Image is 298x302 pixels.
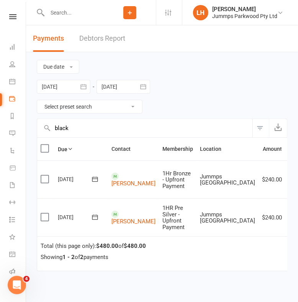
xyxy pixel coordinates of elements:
[79,25,125,52] a: Debtors Report
[108,138,159,160] th: Contact
[212,6,277,13] div: [PERSON_NAME]
[80,254,84,261] strong: 2
[259,138,285,160] th: Amount
[62,254,75,261] strong: 1 - 2
[96,243,118,249] strong: $480.00
[9,56,26,74] a: People
[196,138,259,160] th: Location
[54,138,108,160] th: Due
[9,91,26,108] a: Payments
[33,34,64,42] span: Payments
[58,173,93,185] div: [DATE]
[196,198,259,236] td: Jummps [GEOGRAPHIC_DATA]
[212,13,277,20] div: Jummps Parkwood Pty Ltd
[9,74,26,91] a: Calendar
[193,5,208,20] div: LH
[259,160,285,198] td: $240.00
[196,160,259,198] td: Jummps [GEOGRAPHIC_DATA]
[33,25,64,52] button: Payments
[124,243,146,249] strong: $480.00
[9,246,26,264] a: General attendance kiosk mode
[111,218,156,225] a: [PERSON_NAME]
[162,205,185,231] span: 1HR Pre Silver - Upfront Payment
[9,229,26,246] a: What's New
[9,160,26,177] a: Product Sales
[159,138,196,160] th: Membership
[9,39,26,56] a: Dashboard
[37,60,79,74] button: Due date
[9,264,26,281] a: Roll call kiosk mode
[37,119,252,137] input: Search by contact name or invoice number
[259,198,285,236] td: $240.00
[58,211,93,223] div: [DATE]
[111,180,156,187] a: [PERSON_NAME]
[45,7,104,18] input: Search...
[9,108,26,125] a: Reports
[23,276,29,282] span: 4
[162,170,191,190] span: 1Hr Bronze - Upfront Payment
[8,276,26,294] iframe: Intercom live chat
